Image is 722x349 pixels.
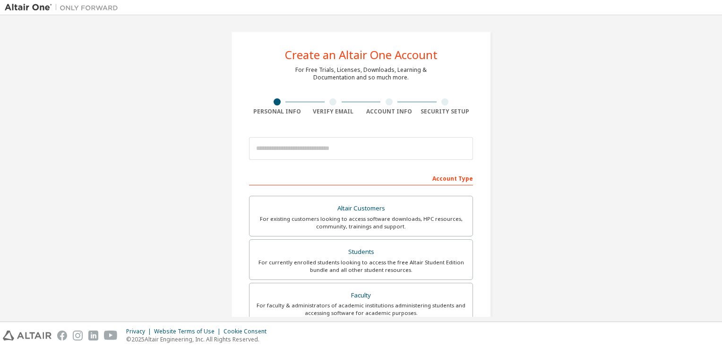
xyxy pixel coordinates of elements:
[5,3,123,12] img: Altair One
[417,108,473,115] div: Security Setup
[57,331,67,340] img: facebook.svg
[361,108,417,115] div: Account Info
[305,108,361,115] div: Verify Email
[104,331,118,340] img: youtube.svg
[88,331,98,340] img: linkedin.svg
[255,259,467,274] div: For currently enrolled students looking to access the free Altair Student Edition bundle and all ...
[295,66,427,81] div: For Free Trials, Licenses, Downloads, Learning & Documentation and so much more.
[255,302,467,317] div: For faculty & administrators of academic institutions administering students and accessing softwa...
[126,328,154,335] div: Privacy
[255,202,467,215] div: Altair Customers
[249,108,305,115] div: Personal Info
[126,335,272,343] p: © 2025 Altair Engineering, Inc. All Rights Reserved.
[223,328,272,335] div: Cookie Consent
[3,331,52,340] img: altair_logo.svg
[249,170,473,185] div: Account Type
[154,328,223,335] div: Website Terms of Use
[73,331,83,340] img: instagram.svg
[255,215,467,230] div: For existing customers looking to access software downloads, HPC resources, community, trainings ...
[285,49,438,61] div: Create an Altair One Account
[255,289,467,302] div: Faculty
[255,245,467,259] div: Students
